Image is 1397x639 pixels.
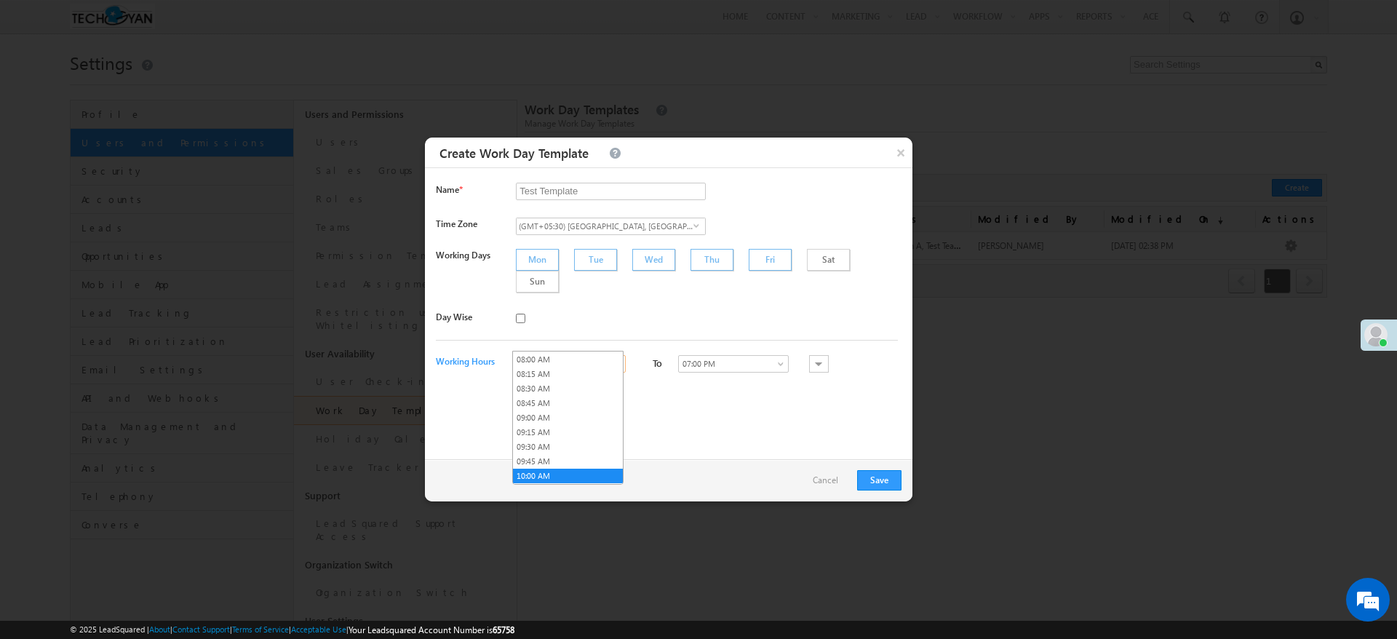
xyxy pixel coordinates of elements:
[512,351,624,485] ul: 10:00 AM
[436,249,504,269] div: Working Days
[889,138,912,167] button: ×
[813,474,845,487] a: Cancel
[513,353,623,366] a: 08:00 AM
[513,411,623,424] a: 09:00 AM
[436,218,504,238] div: Time Zone
[436,311,504,331] div: Day Wise
[232,624,289,634] a: Terms of Service
[690,249,733,271] div: Thu
[436,355,503,376] div: Working Hours
[19,135,266,436] textarea: Type your message and hit 'Enter'
[513,397,623,410] a: 08:45 AM
[513,455,623,468] a: 09:45 AM
[513,382,623,395] a: 08:30 AM
[857,470,902,491] button: Save
[679,357,779,370] span: 07:00 PM
[693,222,705,229] span: select
[517,218,693,234] span: (GMT+05:30) [GEOGRAPHIC_DATA], [GEOGRAPHIC_DATA], [GEOGRAPHIC_DATA], [GEOGRAPHIC_DATA]
[678,355,789,373] a: 07:00 PM
[513,368,623,381] a: 08:15 AM
[516,249,559,271] div: Mon
[513,426,623,439] a: 09:15 AM
[493,624,514,635] span: 65758
[436,183,504,203] div: Name
[749,249,792,271] div: Fri
[513,484,623,497] a: 10:15 AM
[645,355,668,376] div: To
[807,249,850,271] div: Sat
[25,76,61,95] img: d_60004797649_company_0_60004797649
[76,76,244,95] div: Chat with us now
[239,7,274,42] div: Minimize live chat window
[349,624,514,635] span: Your Leadsquared Account Number is
[516,271,559,293] div: Sun
[291,624,346,634] a: Acceptable Use
[513,469,623,483] a: 10:00 AM
[436,141,592,165] span: Create Work Day Template
[632,249,675,271] div: Wed
[513,440,623,453] a: 09:30 AM
[149,624,170,634] a: About
[574,249,617,271] div: Tue
[198,448,264,468] em: Start Chat
[172,624,230,634] a: Contact Support
[70,623,514,637] span: © 2025 LeadSquared | | | | |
